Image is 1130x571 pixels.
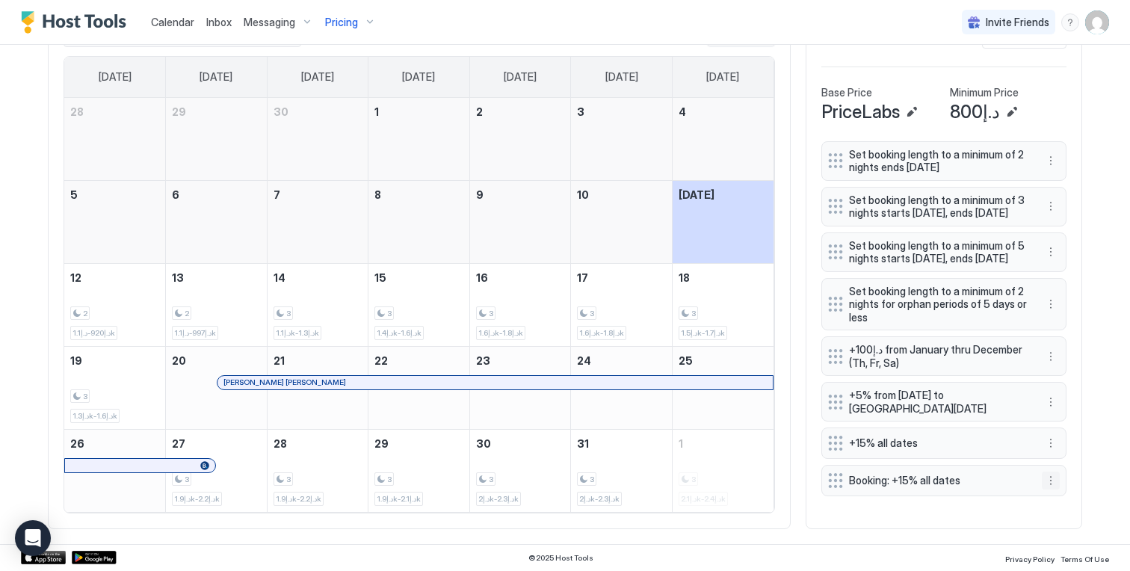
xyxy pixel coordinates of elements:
a: Monday [185,57,247,97]
a: October 22, 2025 [368,347,469,374]
span: © 2025 Host Tools [528,553,593,563]
span: 3 [387,309,392,318]
button: More options [1042,472,1060,490]
td: October 11, 2025 [672,180,774,263]
td: September 28, 2025 [64,98,166,181]
span: د.إ2k-د.إ2.3k [579,494,620,504]
span: [DATE] [706,70,739,84]
a: October 12, 2025 [64,264,165,291]
span: 26 [70,437,84,450]
span: [DATE] [402,70,435,84]
div: Set booking length to a minimum of 2 nights ends [DATE] menu [821,141,1066,181]
span: PriceLabs [821,101,900,123]
span: د.إ1.5k-د.إ1.7k [681,328,725,338]
span: 29 [172,105,186,118]
span: Booking: +15% all dates [849,474,1027,487]
a: Thursday [489,57,552,97]
span: 3 [590,475,594,484]
div: Set booking length to a minimum of 5 nights starts [DATE], ends [DATE] menu [821,232,1066,272]
a: App Store [21,551,66,564]
td: October 2, 2025 [469,98,571,181]
button: More options [1042,434,1060,452]
a: Calendar [151,14,194,30]
span: 30 [274,105,288,118]
button: More options [1042,197,1060,215]
div: +5% from [DATE] to [GEOGRAPHIC_DATA][DATE] menu [821,382,1066,422]
button: More options [1042,152,1060,170]
span: [DATE] [504,70,537,84]
span: [DATE] [679,188,714,201]
span: 8 [374,188,381,201]
span: 28 [70,105,84,118]
a: October 26, 2025 [64,430,165,457]
span: د.إ920-د.إ1.1k [72,328,115,338]
div: User profile [1085,10,1109,34]
a: Sunday [84,57,146,97]
span: 31 [577,437,589,450]
td: October 17, 2025 [571,263,673,346]
div: menu [1042,393,1060,411]
span: Privacy Policy [1005,555,1055,564]
a: Saturday [691,57,754,97]
span: 22 [374,354,388,367]
span: د.إ800 [950,101,1000,123]
td: October 1, 2025 [368,98,470,181]
span: 27 [172,437,185,450]
div: Google Play Store [72,551,117,564]
td: October 13, 2025 [166,263,268,346]
div: menu [1042,472,1060,490]
td: October 22, 2025 [368,346,470,429]
span: Pricing [325,16,358,29]
a: Terms Of Use [1060,550,1109,566]
td: October 20, 2025 [166,346,268,429]
td: October 10, 2025 [571,180,673,263]
span: 24 [577,354,591,367]
td: October 19, 2025 [64,346,166,429]
td: October 4, 2025 [672,98,774,181]
td: October 14, 2025 [267,263,368,346]
span: د.إ1.6k-د.إ1.8k [579,328,624,338]
a: October 17, 2025 [571,264,672,291]
a: October 27, 2025 [166,430,267,457]
div: menu [1042,197,1060,215]
td: October 28, 2025 [267,429,368,512]
span: 19 [70,354,82,367]
span: 30 [476,437,491,450]
span: 21 [274,354,285,367]
td: October 24, 2025 [571,346,673,429]
span: 7 [274,188,280,201]
span: Terms Of Use [1060,555,1109,564]
span: 1 [679,437,683,450]
span: Invite Friends [986,16,1049,29]
a: October 30, 2025 [470,430,571,457]
span: 14 [274,271,285,284]
a: October 4, 2025 [673,98,774,126]
a: Friday [590,57,653,97]
button: More options [1042,348,1060,365]
button: More options [1042,243,1060,261]
span: 17 [577,271,588,284]
a: October 1, 2025 [368,98,469,126]
span: Calendar [151,16,194,28]
a: October 31, 2025 [571,430,672,457]
td: October 3, 2025 [571,98,673,181]
a: September 30, 2025 [268,98,368,126]
span: 3 [185,475,189,484]
td: October 23, 2025 [469,346,571,429]
td: October 8, 2025 [368,180,470,263]
td: October 12, 2025 [64,263,166,346]
span: [DATE] [99,70,132,84]
a: October 2, 2025 [470,98,571,126]
a: October 14, 2025 [268,264,368,291]
a: September 29, 2025 [166,98,267,126]
a: October 24, 2025 [571,347,672,374]
a: Privacy Policy [1005,550,1055,566]
span: 2 [476,105,483,118]
span: د.إ2k-د.إ2.3k [478,494,519,504]
td: October 25, 2025 [672,346,774,429]
span: [PERSON_NAME] [PERSON_NAME] [223,377,346,387]
span: د.إ1.1k-د.إ1.3k [276,328,319,338]
a: October 20, 2025 [166,347,267,374]
div: menu [1042,434,1060,452]
span: 3 [691,309,696,318]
